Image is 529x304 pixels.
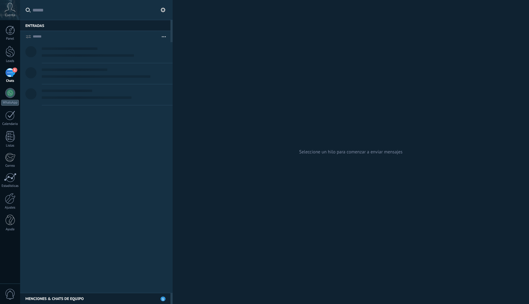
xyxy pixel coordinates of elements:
[12,68,17,73] span: 1
[5,13,15,17] span: Cuenta
[1,122,19,126] div: Calendario
[1,164,19,168] div: Correo
[1,206,19,210] div: Ajustes
[1,227,19,231] div: Ayuda
[1,144,19,148] div: Listas
[161,297,166,301] span: 1
[1,184,19,188] div: Estadísticas
[1,79,19,83] div: Chats
[1,100,19,106] div: WhatsApp
[1,59,19,63] div: Leads
[20,20,170,31] div: Entradas
[20,293,170,304] div: Menciones & Chats de equipo
[1,37,19,41] div: Panel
